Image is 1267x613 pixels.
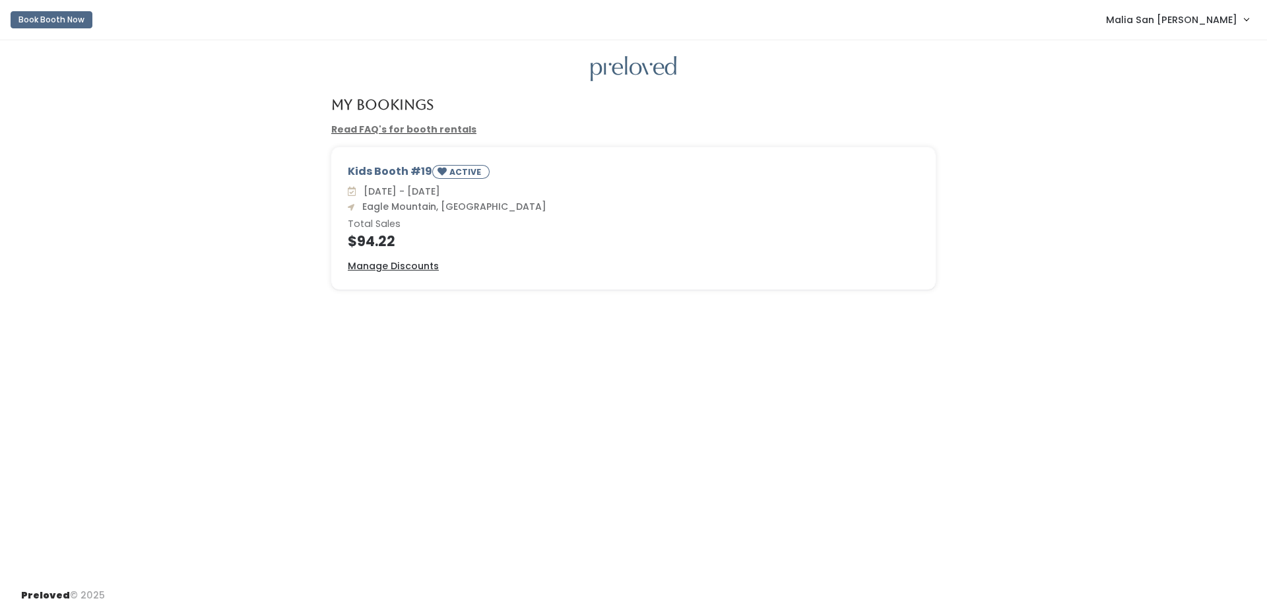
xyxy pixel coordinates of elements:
[1106,13,1237,27] span: Malia San [PERSON_NAME]
[11,5,92,34] a: Book Booth Now
[358,185,440,198] span: [DATE] - [DATE]
[331,97,434,112] h4: My Bookings
[11,11,92,28] button: Book Booth Now
[21,589,70,602] span: Preloved
[591,56,676,82] img: preloved logo
[21,578,105,602] div: © 2025
[348,219,919,230] h6: Total Sales
[348,234,919,249] h4: $94.22
[331,123,476,136] a: Read FAQ's for booth rentals
[449,166,484,177] small: ACTIVE
[1093,5,1262,34] a: Malia San [PERSON_NAME]
[348,164,919,184] div: Kids Booth #19
[348,259,439,273] a: Manage Discounts
[357,200,546,213] span: Eagle Mountain, [GEOGRAPHIC_DATA]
